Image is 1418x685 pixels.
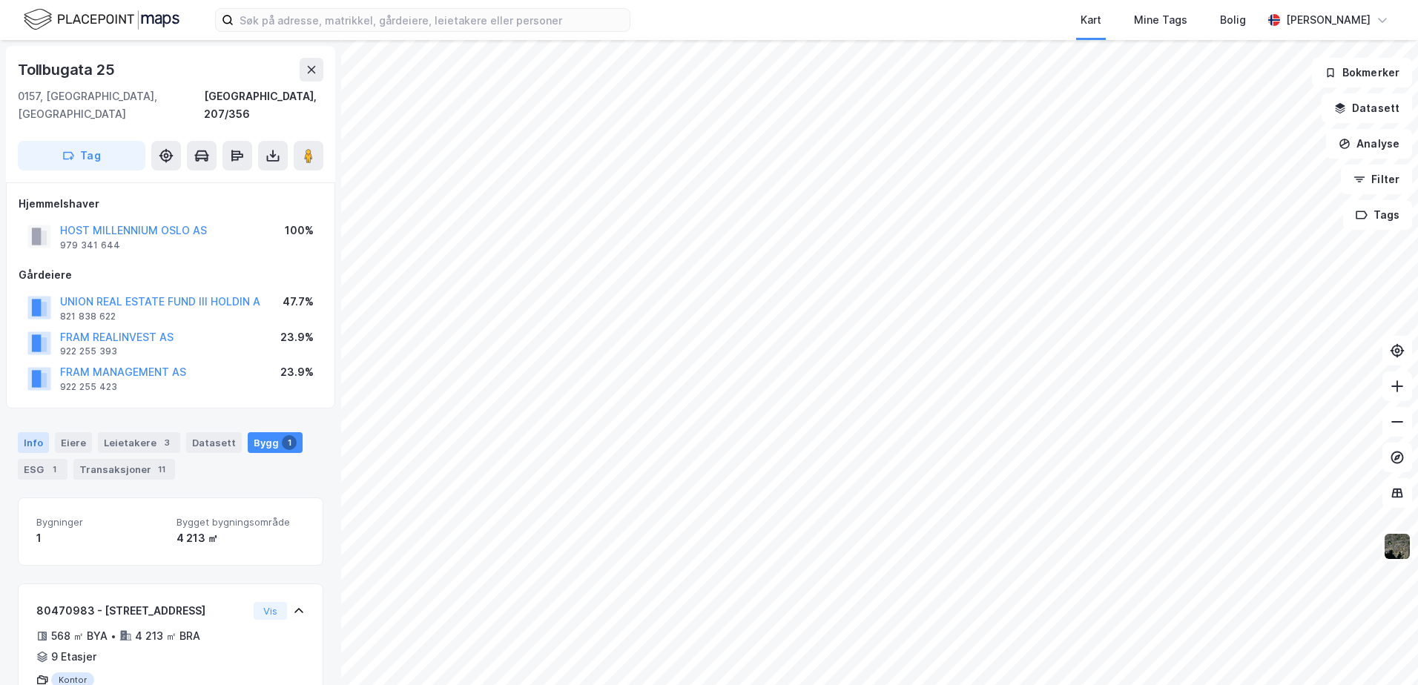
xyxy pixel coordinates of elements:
[283,293,314,311] div: 47.7%
[1220,11,1246,29] div: Bolig
[1081,11,1101,29] div: Kart
[60,345,117,357] div: 922 255 393
[248,432,303,453] div: Bygg
[18,141,145,171] button: Tag
[1343,200,1412,230] button: Tags
[36,529,165,547] div: 1
[1286,11,1371,29] div: [PERSON_NAME]
[1322,93,1412,123] button: Datasett
[285,222,314,239] div: 100%
[19,266,323,284] div: Gårdeiere
[60,239,120,251] div: 979 341 644
[177,516,305,529] span: Bygget bygningsområde
[98,432,180,453] div: Leietakere
[282,435,297,450] div: 1
[1344,614,1418,685] iframe: Chat Widget
[19,195,323,213] div: Hjemmelshaver
[1344,614,1418,685] div: Kontrollprogram for chat
[1341,165,1412,194] button: Filter
[73,459,175,480] div: Transaksjoner
[18,459,67,480] div: ESG
[60,311,116,322] div: 821 838 622
[47,462,62,477] div: 1
[154,462,169,477] div: 11
[234,9,630,31] input: Søk på adresse, matrikkel, gårdeiere, leietakere eller personer
[51,648,96,666] div: 9 Etasjer
[159,435,174,450] div: 3
[1383,532,1411,560] img: 9k=
[55,432,92,453] div: Eiere
[135,627,200,645] div: 4 213 ㎡ BRA
[18,432,49,453] div: Info
[177,529,305,547] div: 4 213 ㎡
[280,328,314,346] div: 23.9%
[60,381,117,393] div: 922 255 423
[111,630,116,642] div: •
[1134,11,1187,29] div: Mine Tags
[18,87,204,123] div: 0157, [GEOGRAPHIC_DATA], [GEOGRAPHIC_DATA]
[204,87,323,123] div: [GEOGRAPHIC_DATA], 207/356
[24,7,179,33] img: logo.f888ab2527a4732fd821a326f86c7f29.svg
[1326,129,1412,159] button: Analyse
[280,363,314,381] div: 23.9%
[51,627,108,645] div: 568 ㎡ BYA
[36,516,165,529] span: Bygninger
[186,432,242,453] div: Datasett
[1312,58,1412,87] button: Bokmerker
[18,58,117,82] div: Tollbugata 25
[254,602,287,620] button: Vis
[36,602,248,620] div: 80470983 - [STREET_ADDRESS]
